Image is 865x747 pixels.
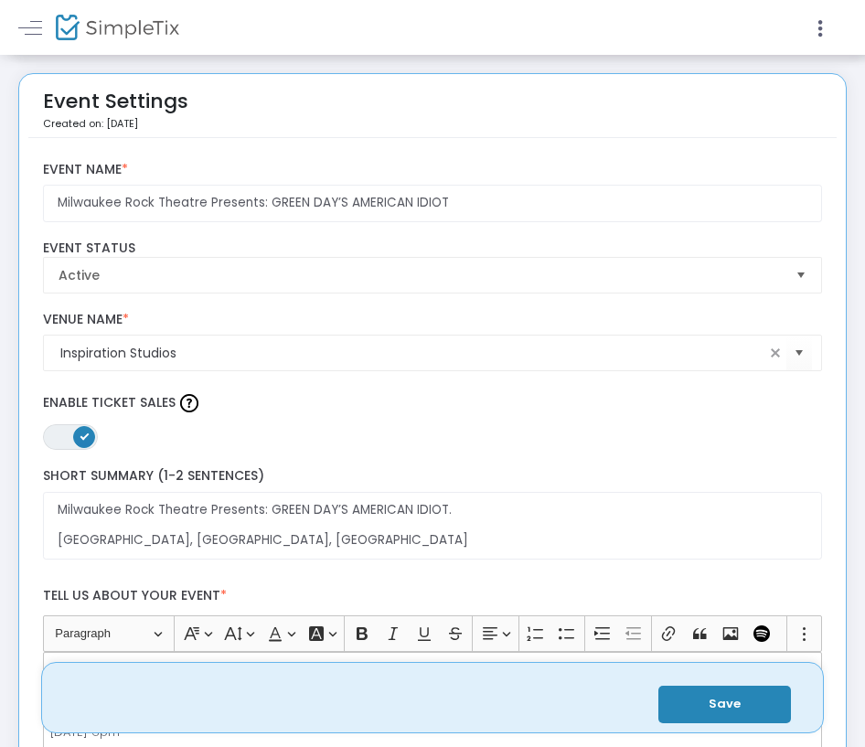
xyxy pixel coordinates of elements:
[43,466,264,485] span: Short Summary (1-2 Sentences)
[43,162,823,178] label: Event Name
[786,335,812,372] button: Select
[43,390,823,417] label: Enable Ticket Sales
[34,578,831,615] label: Tell us about your event
[43,83,188,137] div: Event Settings
[80,432,89,441] span: ON
[43,240,823,257] label: Event Status
[764,342,786,364] span: clear
[43,615,823,652] div: Editor toolbar
[43,185,823,222] input: Enter Event Name
[788,258,814,293] button: Select
[59,266,782,284] span: Active
[47,620,170,648] button: Paragraph
[658,686,791,723] button: Save
[43,116,188,132] p: Created on: [DATE]
[180,394,198,412] img: question-mark
[60,344,765,363] input: Select Venue
[55,623,150,645] span: Paragraph
[43,312,823,328] label: Venue Name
